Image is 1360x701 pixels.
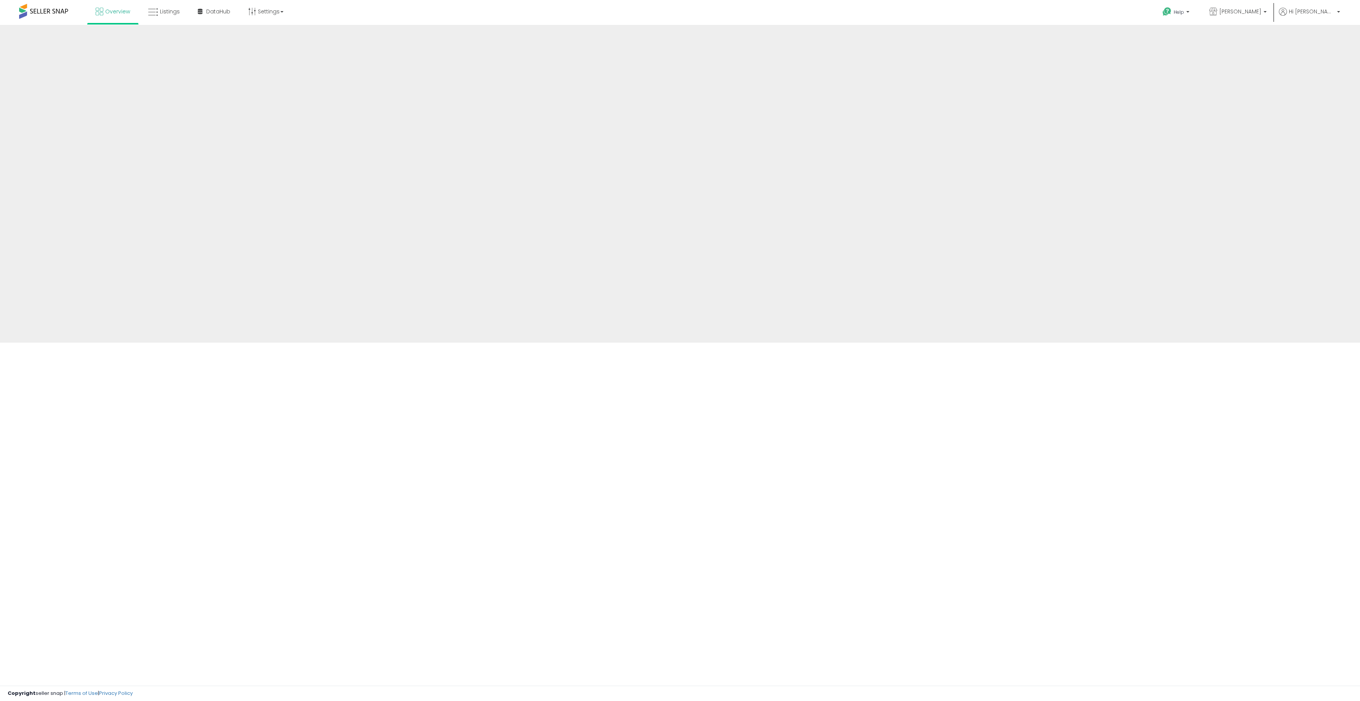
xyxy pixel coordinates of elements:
span: Listings [160,8,180,15]
span: DataHub [206,8,230,15]
span: Help [1174,9,1184,15]
i: Get Help [1162,7,1172,16]
span: [PERSON_NAME] [1219,8,1261,15]
span: Overview [105,8,130,15]
a: Help [1156,1,1197,25]
a: Hi [PERSON_NAME] [1279,8,1340,25]
span: Hi [PERSON_NAME] [1289,8,1335,15]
